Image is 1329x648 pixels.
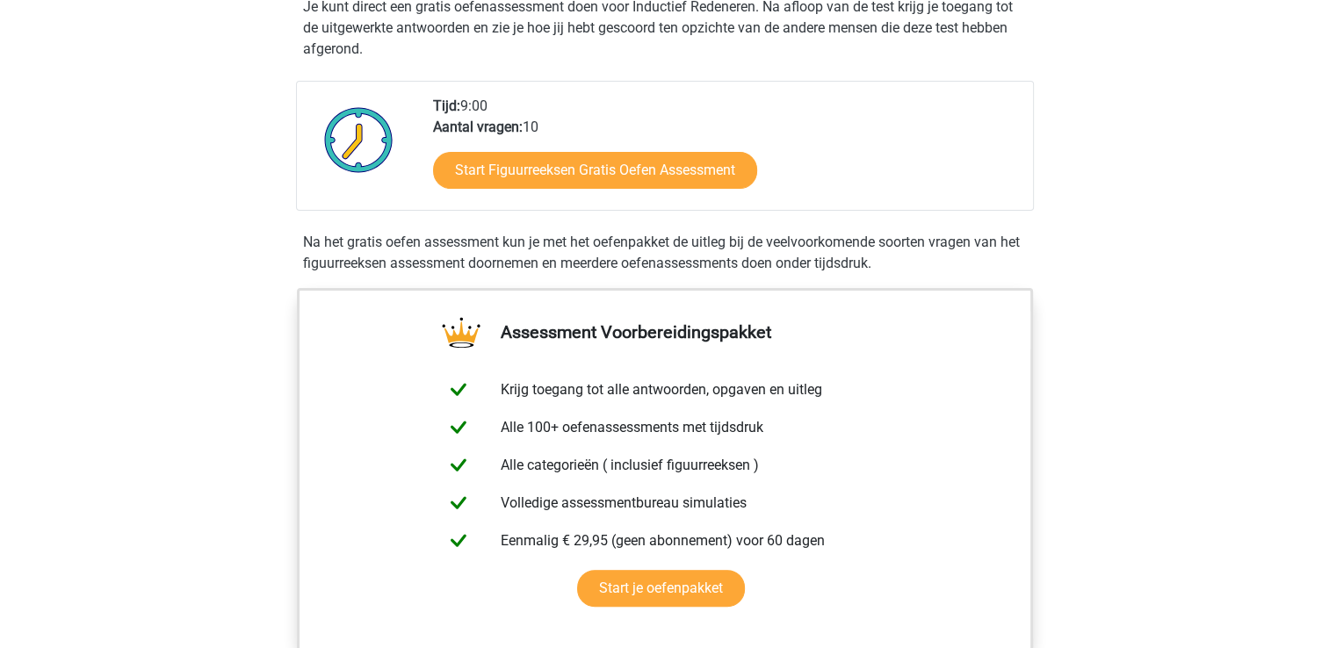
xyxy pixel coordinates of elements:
a: Start Figuurreeksen Gratis Oefen Assessment [433,152,757,189]
b: Tijd: [433,97,460,114]
img: Klok [314,96,403,184]
div: Na het gratis oefen assessment kun je met het oefenpakket de uitleg bij de veelvoorkomende soorte... [296,232,1034,274]
a: Start je oefenpakket [577,570,745,607]
b: Aantal vragen: [433,119,523,135]
div: 9:00 10 [420,96,1032,210]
